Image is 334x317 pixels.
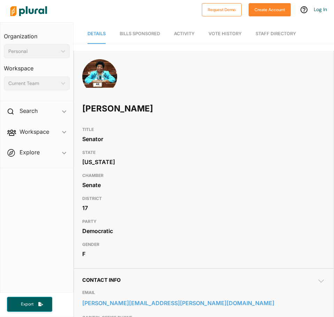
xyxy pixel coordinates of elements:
span: Export [16,301,38,307]
h3: Workspace [4,58,70,74]
span: Bills Sponsored [120,31,160,36]
a: Bills Sponsored [120,24,160,44]
span: Details [88,31,106,36]
a: Vote History [208,24,242,44]
h3: PARTY [82,217,325,226]
a: Activity [174,24,195,44]
span: Vote History [208,31,242,36]
div: Senator [82,134,325,144]
div: Senate [82,180,325,190]
div: [US_STATE] [82,157,325,167]
button: Create Account [249,3,291,16]
div: Current Team [8,80,58,87]
span: Activity [174,31,195,36]
img: Headshot of Gail Davenport [82,59,117,88]
h3: DISTRICT [82,194,325,203]
a: Staff Directory [256,24,296,44]
a: [PERSON_NAME][EMAIL_ADDRESS][PERSON_NAME][DOMAIN_NAME] [82,298,325,308]
h3: Organization [4,26,70,41]
h3: GENDER [82,240,325,249]
div: Personal [8,48,58,55]
div: F [82,249,325,259]
a: Create Account [249,6,291,13]
h3: TITLE [82,125,325,134]
h2: Search [20,107,38,115]
h3: CHAMBER [82,171,325,180]
h3: STATE [82,148,325,157]
div: 17 [82,203,325,213]
button: Request Demo [202,3,242,16]
div: Democratic [82,226,325,236]
button: Export [7,297,52,312]
a: Request Demo [202,6,242,13]
a: Details [88,24,106,44]
h1: [PERSON_NAME] [82,98,228,119]
span: Contact Info [82,277,121,283]
h3: EMAIL [82,288,325,297]
a: Log In [314,6,327,13]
